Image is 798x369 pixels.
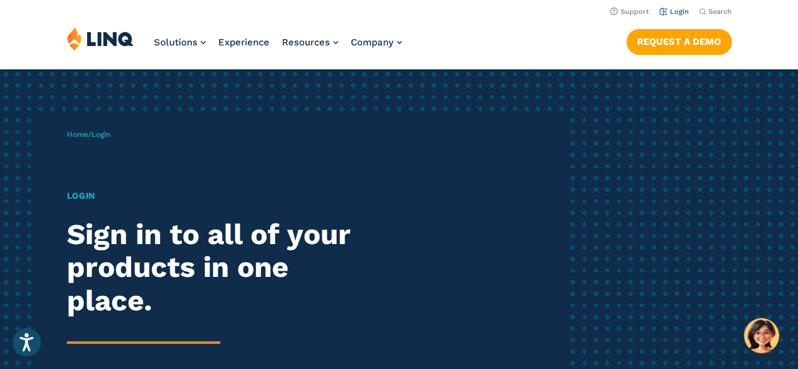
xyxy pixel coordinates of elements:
a: Request a Demo [626,29,732,54]
button: Open Search Bar [699,7,732,16]
a: Experience [218,37,269,48]
span: Search [708,8,732,16]
span: Resources [282,37,330,48]
button: Hello, have a question? Let’s chat. [744,318,779,353]
a: Home [67,130,88,139]
a: Login [659,8,689,16]
h1: Login [67,189,374,202]
a: Support [610,8,649,16]
img: LINQ | K‑12 Software [67,26,134,50]
a: Resources [282,37,338,48]
span: / [67,130,110,139]
nav: Button Navigation [626,26,732,54]
span: Solutions [154,37,197,48]
span: Company [351,37,394,48]
a: Solutions [154,37,206,48]
h2: Sign in to all of your products in one place. [67,218,374,318]
a: Company [351,37,402,48]
span: Login [91,130,110,139]
nav: Primary Navigation [154,26,402,68]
